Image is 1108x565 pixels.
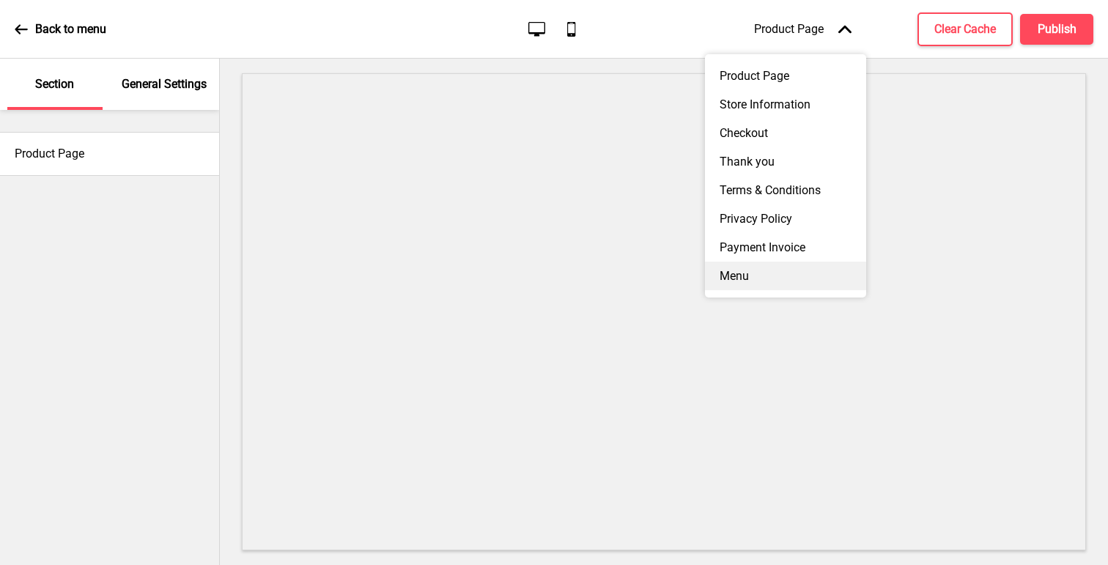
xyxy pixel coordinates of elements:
[1020,14,1093,45] button: Publish
[35,76,74,92] p: Section
[15,146,84,162] h4: Product Page
[705,147,866,176] div: Thank you
[705,233,866,262] div: Payment Invoice
[705,62,866,90] div: Product Page
[1038,21,1076,37] h4: Publish
[15,10,106,49] a: Back to menu
[705,90,866,119] div: Store Information
[934,21,996,37] h4: Clear Cache
[739,7,866,51] div: Product Page
[705,119,866,147] div: Checkout
[122,76,207,92] p: General Settings
[705,262,866,290] div: Menu
[917,12,1013,46] button: Clear Cache
[35,21,106,37] p: Back to menu
[705,176,866,204] div: Terms & Conditions
[705,204,866,233] div: Privacy Policy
